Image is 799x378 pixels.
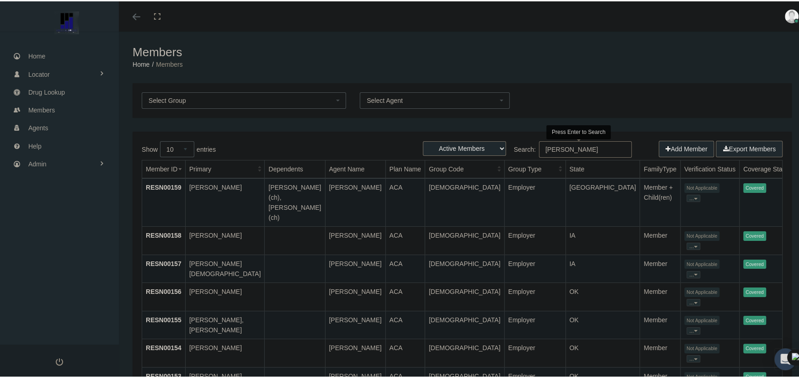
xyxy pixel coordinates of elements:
[385,338,425,366] td: ACA
[774,347,796,369] div: Open Intercom Messenger
[504,159,565,177] th: Group Type: activate to sort column ascending
[185,309,265,338] td: [PERSON_NAME], [PERSON_NAME]
[504,338,565,366] td: Employer
[385,282,425,310] td: ACA
[325,225,385,254] td: [PERSON_NAME]
[185,225,265,254] td: [PERSON_NAME]
[28,118,48,135] span: Agents
[739,159,794,177] th: Coverage Status
[28,154,47,171] span: Admin
[28,100,55,117] span: Members
[385,309,425,338] td: ACA
[565,225,640,254] td: IA
[684,258,719,268] span: Not Applicable
[743,230,766,240] span: Covered
[385,253,425,282] td: ACA
[425,177,504,225] td: [DEMOGRAPHIC_DATA]
[385,159,425,177] th: Plan Name
[640,282,681,310] td: Member
[640,159,681,177] th: FamilyType
[185,338,265,366] td: [PERSON_NAME]
[687,298,700,305] button: ...
[687,241,700,249] button: ...
[367,96,403,103] span: Select Agent
[684,314,719,324] span: Not Applicable
[325,253,385,282] td: [PERSON_NAME]
[385,225,425,254] td: ACA
[687,326,700,333] button: ...
[684,182,719,192] span: Not Applicable
[462,140,632,156] label: Search:
[325,159,385,177] th: Agent Name
[425,309,504,338] td: [DEMOGRAPHIC_DATA]
[504,309,565,338] td: Employer
[504,225,565,254] td: Employer
[185,282,265,310] td: [PERSON_NAME]
[425,253,504,282] td: [DEMOGRAPHIC_DATA]
[146,182,181,190] a: RESN00159
[425,338,504,366] td: [DEMOGRAPHIC_DATA]
[680,159,739,177] th: Verification Status
[185,159,265,177] th: Primary: activate to sort column ascending
[425,159,504,177] th: Group Code: activate to sort column ascending
[146,259,181,266] a: RESN00157
[743,314,766,324] span: Covered
[565,309,640,338] td: OK
[425,225,504,254] td: [DEMOGRAPHIC_DATA]
[687,270,700,277] button: ...
[687,354,700,361] button: ...
[546,124,611,138] div: Press Enter to Search
[149,96,186,103] span: Select Group
[385,177,425,225] td: ACA
[185,253,265,282] td: [PERSON_NAME][DEMOGRAPHIC_DATA]
[146,343,181,350] a: RESN00154
[684,230,719,240] span: Not Applicable
[146,230,181,238] a: RESN00158
[425,282,504,310] td: [DEMOGRAPHIC_DATA]
[539,140,632,156] input: Search:
[640,253,681,282] td: Member
[640,177,681,225] td: Member + Child(ren)
[325,338,385,366] td: [PERSON_NAME]
[504,177,565,225] td: Employer
[565,338,640,366] td: OK
[743,258,766,268] span: Covered
[160,140,194,156] select: Showentries
[325,309,385,338] td: [PERSON_NAME]
[640,309,681,338] td: Member
[28,64,50,82] span: Locator
[142,159,185,177] th: Member ID: activate to sort column ascending
[743,342,766,352] span: Covered
[640,338,681,366] td: Member
[149,58,182,68] li: Members
[504,253,565,282] td: Employer
[133,44,792,58] h1: Members
[684,342,719,352] span: Not Applicable
[565,282,640,310] td: OK
[687,193,700,201] button: ...
[28,136,42,154] span: Help
[142,140,462,156] label: Show entries
[133,59,149,67] a: Home
[28,46,45,64] span: Home
[565,177,640,225] td: [GEOGRAPHIC_DATA]
[684,286,719,296] span: Not Applicable
[146,315,181,322] a: RESN00155
[743,286,766,296] span: Covered
[146,287,181,294] a: RESN00156
[504,282,565,310] td: Employer
[743,182,766,192] span: Covered
[565,253,640,282] td: IA
[185,177,265,225] td: [PERSON_NAME]
[265,177,325,225] td: [PERSON_NAME](ch), [PERSON_NAME](ch)
[325,177,385,225] td: [PERSON_NAME]
[265,159,325,177] th: Dependents
[640,225,681,254] td: Member
[716,139,783,156] button: Export Members
[565,159,640,177] th: State
[325,282,385,310] td: [PERSON_NAME]
[12,10,122,33] img: ESSENTIAL BENEFIT ADMINISTRATORS
[785,8,799,22] img: user-placeholder.jpg
[28,82,65,100] span: Drug Lookup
